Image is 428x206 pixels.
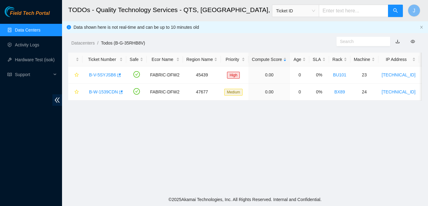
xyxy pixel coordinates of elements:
span: J [413,7,415,15]
a: B-V-5SYJSB6 [89,72,116,77]
td: FABRIC-DFW2 [147,67,183,84]
footer: © 2025 Akamai Technologies, Inc. All Rights Reserved. Internal and Confidential. [62,193,428,206]
span: star [74,90,79,95]
a: download [395,39,400,44]
span: Field Tech Portal [10,11,50,16]
input: Search [340,38,382,45]
td: 0% [309,67,329,84]
span: check-circle [133,71,140,78]
span: Medium [224,89,243,96]
a: Datacenters [71,41,95,45]
a: Hardware Test (isok) [15,57,55,62]
a: BU101 [333,72,346,77]
img: Akamai Technologies [5,6,31,17]
a: B-W-1539CDN [89,89,118,94]
td: 47677 [183,84,221,101]
button: J [408,4,420,17]
span: Support [15,68,51,81]
span: Ticket ID [276,6,315,15]
button: star [72,87,79,97]
a: BX89 [334,89,345,94]
span: eye [411,39,415,44]
span: search [393,8,398,14]
span: check-circle [133,88,140,95]
button: search [388,5,403,17]
span: read [7,72,12,77]
span: double-left [52,94,62,106]
button: star [72,70,79,80]
a: [TECHNICAL_ID] [382,89,416,94]
span: High [227,72,240,79]
td: 45439 [183,67,221,84]
button: close [420,25,423,29]
a: Todos (B-G-35RHB8V) [101,41,145,45]
button: download [391,36,404,46]
td: FABRIC-DFW2 [147,84,183,101]
td: 24 [350,84,378,101]
a: [TECHNICAL_ID] [382,72,416,77]
input: Enter text here... [319,5,388,17]
a: Data Centers [15,28,40,32]
td: 0 [290,67,309,84]
td: 0.00 [248,84,290,101]
td: 0.00 [248,67,290,84]
a: Akamai TechnologiesField Tech Portal [5,11,50,19]
span: / [97,41,98,45]
td: 0 [290,84,309,101]
span: star [74,73,79,78]
a: Activity Logs [15,42,39,47]
td: 0% [309,84,329,101]
td: 23 [350,67,378,84]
